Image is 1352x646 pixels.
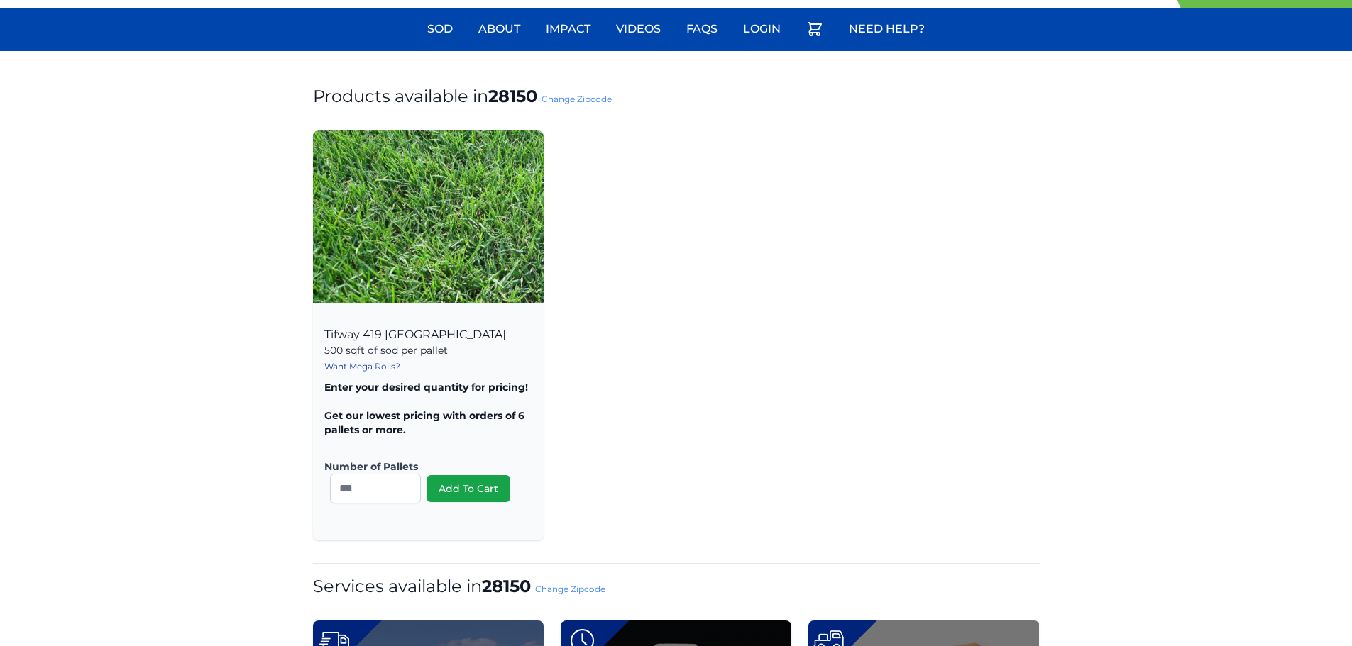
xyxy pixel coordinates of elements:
label: Number of Pallets [324,460,521,474]
h1: Products available in [313,85,1040,108]
div: Tifway 419 [GEOGRAPHIC_DATA] [313,312,544,540]
a: Impact [537,12,599,46]
button: Add To Cart [427,475,510,502]
a: Change Zipcode [535,584,605,594]
a: Change Zipcode [542,94,612,104]
a: Sod [419,12,461,46]
a: Login [735,12,789,46]
strong: 28150 [482,576,531,596]
strong: 28150 [488,86,537,106]
a: About [470,12,529,46]
h1: Services available in [313,575,1040,598]
p: 500 sqft of sod per pallet [324,343,532,357]
img: Tifway 419 Bermuda Product Image [313,130,544,303]
a: Need Help? [840,12,933,46]
a: Want Mega Rolls? [324,361,400,372]
a: FAQs [678,12,726,46]
p: Enter your desired quantity for pricing! Get our lowest pricing with orders of 6 pallets or more. [324,380,532,437]
a: Videos [608,12,669,46]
